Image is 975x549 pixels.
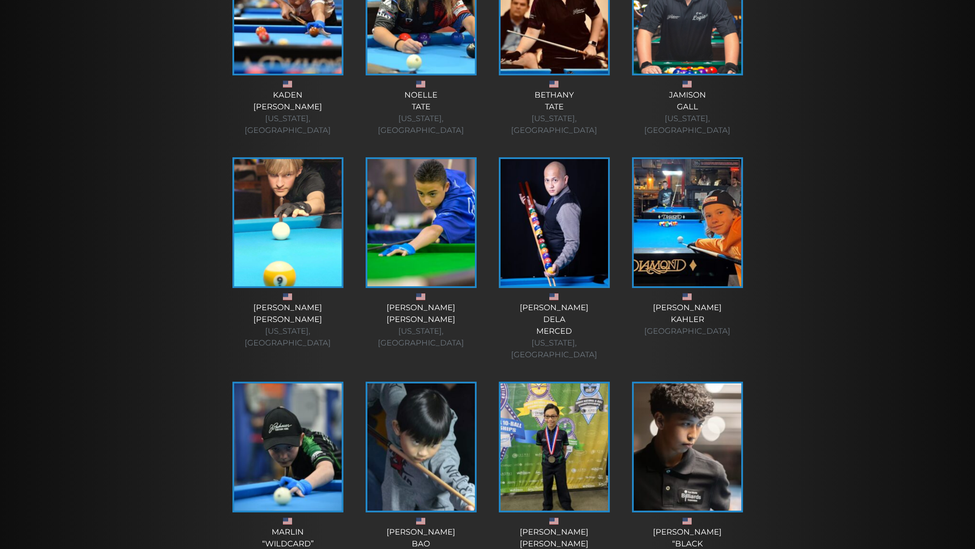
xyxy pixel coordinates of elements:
img: william-banda1-225x320.jpg [634,383,741,511]
div: [GEOGRAPHIC_DATA] [629,325,745,337]
div: [US_STATE], [GEOGRAPHIC_DATA] [496,337,612,361]
div: [US_STATE], [GEOGRAPHIC_DATA] [230,113,346,136]
img: Ezra-Seymour-225x320.jpeg [367,159,475,286]
div: [US_STATE], [GEOGRAPHIC_DATA] [629,113,745,136]
a: [PERSON_NAME]Kahler [GEOGRAPHIC_DATA] [629,157,745,337]
img: donovan-2-225x320.jpg [501,383,608,511]
div: [US_STATE], [GEOGRAPHIC_DATA] [363,325,479,349]
div: [US_STATE], [GEOGRAPHIC_DATA] [496,113,612,136]
div: [PERSON_NAME] [PERSON_NAME] [363,302,479,349]
div: Jamison Gall [629,89,745,136]
img: tanner-mckinney-profile-225x320.png [234,159,342,286]
a: [PERSON_NAME][PERSON_NAME] [US_STATE], [GEOGRAPHIC_DATA] [363,157,479,349]
div: Kaden [PERSON_NAME] [230,89,346,136]
div: [PERSON_NAME] Kahler [629,302,745,337]
div: [PERSON_NAME] [PERSON_NAME] [230,302,346,349]
div: [PERSON_NAME] dela Merced [496,302,612,361]
div: Noelle Tate [363,89,479,136]
img: photo-for-player-page-1-225x320.jpeg [501,159,608,286]
a: [PERSON_NAME][PERSON_NAME] [US_STATE], [GEOGRAPHIC_DATA] [230,157,346,349]
img: 6-225x320.jpg [634,159,741,286]
div: [US_STATE], [GEOGRAPHIC_DATA] [363,113,479,136]
div: Bethany Tate [496,89,612,136]
a: [PERSON_NAME]delaMerced [US_STATE], [GEOGRAPHIC_DATA] [496,157,612,361]
img: IMG_3775-225x320.jpg [234,383,342,511]
img: stephen-bao-profile-photo-3-225x320.jpg [367,383,475,511]
div: [US_STATE], [GEOGRAPHIC_DATA] [230,325,346,349]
